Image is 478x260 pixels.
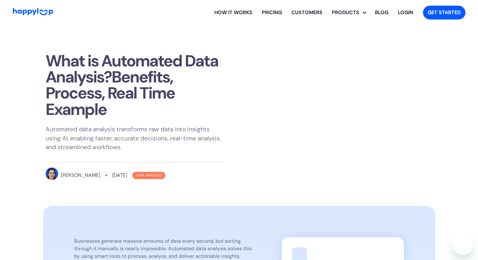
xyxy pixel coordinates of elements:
p: Automated data analysis transforms raw data into insights using AI, enabling faster, accurate dec... [46,125,224,152]
div: Explore HappyLoop use cases [327,3,370,23]
a: Get started with HappyLoop [423,6,465,20]
a: Visit the HappyLoop blog for insights [370,3,393,23]
a: Learn how HappyLoop works [287,3,327,23]
div: [DATE] [112,172,127,179]
div: Data Analysis [132,172,165,179]
iframe: Button to launch messaging window [453,235,473,255]
a: Learn how HappyLoop works [210,3,257,23]
a: Go to Home Page [13,8,53,17]
div: PRODUCTS [327,9,364,16]
img: HappyLoop Logo [13,8,53,15]
div: PRODUCTS [332,3,370,23]
a: View HappyLoop pricing plans [257,3,287,23]
h1: What is Automated Data Analysis?Benefits, Process, Real Time Example [46,53,224,117]
div: [PERSON_NAME] [61,172,100,179]
a: Log in to your HappyLoop account [393,3,418,23]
